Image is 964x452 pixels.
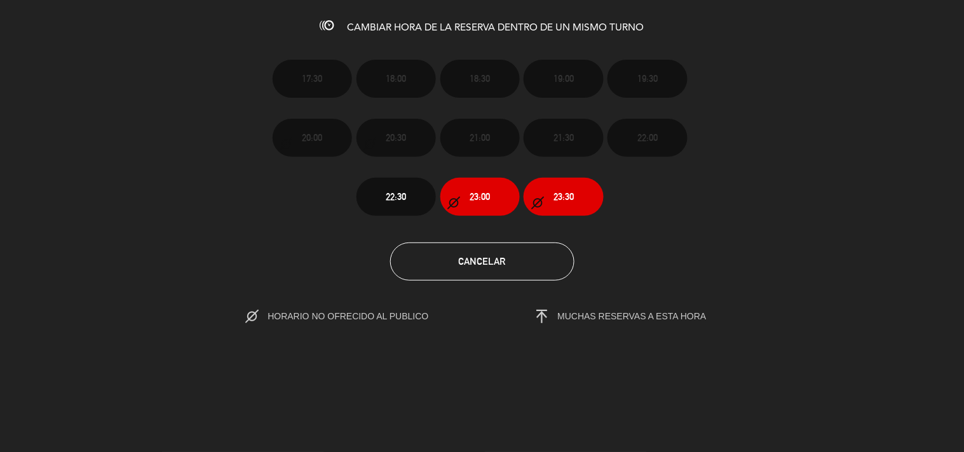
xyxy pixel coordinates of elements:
[608,60,687,98] button: 19:30
[356,60,436,98] button: 18:00
[470,189,490,204] span: 23:00
[524,60,603,98] button: 19:00
[302,130,322,145] span: 20:00
[440,60,520,98] button: 18:30
[440,119,520,157] button: 21:00
[273,119,352,157] button: 20:00
[637,130,658,145] span: 22:00
[637,71,658,86] span: 19:30
[459,256,506,267] span: Cancelar
[558,311,707,321] span: MUCHAS RESERVAS A ESTA HORA
[470,130,490,145] span: 21:00
[356,119,436,157] button: 20:30
[470,71,490,86] span: 18:30
[524,178,603,216] button: 23:30
[268,311,455,321] span: HORARIO NO OFRECIDO AL PUBLICO
[390,243,574,281] button: Cancelar
[524,119,603,157] button: 21:30
[386,71,406,86] span: 18:00
[608,119,687,157] button: 22:00
[553,71,574,86] span: 19:00
[273,60,352,98] button: 17:30
[348,23,644,33] span: CAMBIAR HORA DE LA RESERVA DENTRO DE UN MISMO TURNO
[553,130,574,145] span: 21:30
[386,189,406,204] span: 22:30
[302,71,322,86] span: 17:30
[553,189,574,204] span: 23:30
[440,178,520,216] button: 23:00
[356,178,436,216] button: 22:30
[386,130,406,145] span: 20:30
